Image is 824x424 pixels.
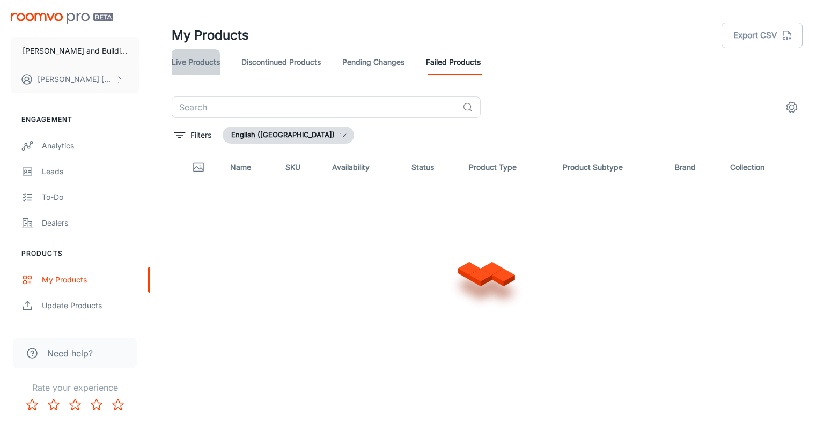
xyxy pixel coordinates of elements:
p: Rate your experience [9,381,141,394]
th: Brand [666,152,722,182]
button: Export CSV [722,23,803,48]
th: Product Subtype [554,152,666,182]
th: Product Type [460,152,554,182]
span: Need help? [47,347,93,360]
th: Availability [323,152,403,182]
div: Dealers [42,217,139,229]
button: [PERSON_NAME] [PERSON_NAME][GEOGRAPHIC_DATA] [11,65,139,93]
div: My Products [42,274,139,286]
a: Discontinued Products [241,49,321,75]
button: English ([GEOGRAPHIC_DATA]) [223,127,354,144]
div: Update Products [42,300,139,311]
p: Filters [190,129,211,141]
button: Rate 2 star [43,394,64,415]
svg: Thumbnail [192,161,205,174]
button: settings [781,96,803,118]
button: Rate 1 star [21,394,43,415]
div: Leads [42,166,139,177]
div: QR Codes [42,325,139,337]
p: [PERSON_NAME] [PERSON_NAME][GEOGRAPHIC_DATA] [38,73,113,85]
th: Collection [722,152,803,182]
button: Rate 3 star [64,394,86,415]
th: Name [222,152,277,182]
input: Search [172,96,458,118]
button: Rate 5 star [107,394,129,415]
a: Live Products [172,49,220,75]
a: Pending Changes [342,49,404,75]
div: Analytics [42,140,139,152]
a: Failed Products [426,49,481,75]
div: To-do [42,191,139,203]
button: [PERSON_NAME] and Building Products [11,37,139,65]
button: Rate 4 star [86,394,107,415]
button: filter [172,127,214,144]
th: SKU [277,152,323,182]
p: [PERSON_NAME] and Building Products [23,45,127,57]
th: Status [403,152,460,182]
h1: My Products [172,26,249,45]
img: Roomvo PRO Beta [11,13,113,24]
